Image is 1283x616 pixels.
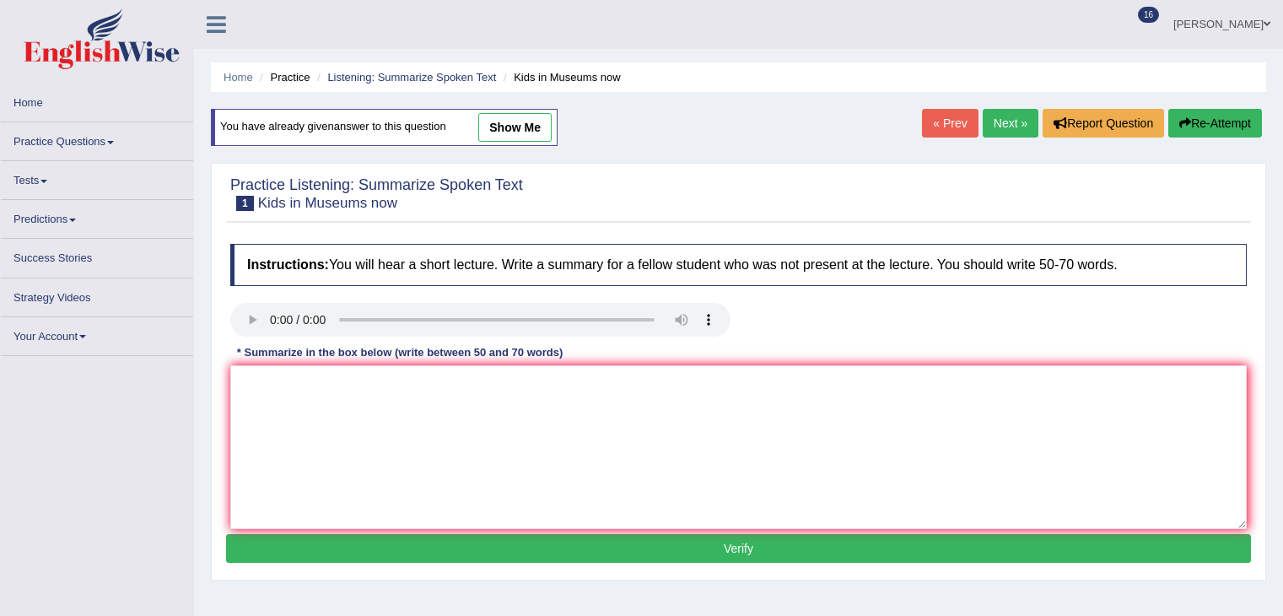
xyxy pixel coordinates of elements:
li: Practice [256,69,310,85]
button: Verify [226,534,1251,563]
span: 16 [1138,7,1159,23]
button: Report Question [1043,109,1164,138]
a: Practice Questions [1,122,193,155]
span: 1 [236,196,254,211]
button: Re-Attempt [1168,109,1262,138]
a: Listening: Summarize Spoken Text [327,71,496,84]
h2: Practice Listening: Summarize Spoken Text [230,177,523,211]
a: Success Stories [1,239,193,272]
a: Your Account [1,317,193,350]
a: Home [1,84,193,116]
a: Predictions [1,200,193,233]
a: Strategy Videos [1,278,193,311]
li: Kids in Museums now [499,69,621,85]
a: Tests [1,161,193,194]
a: Home [224,71,253,84]
a: Next » [983,109,1038,138]
div: You have already given answer to this question [211,109,558,146]
small: Kids in Museums now [258,195,397,211]
a: show me [478,113,552,142]
h4: You will hear a short lecture. Write a summary for a fellow student who was not present at the le... [230,244,1247,286]
a: « Prev [922,109,978,138]
b: Instructions: [247,257,329,272]
div: * Summarize in the box below (write between 50 and 70 words) [230,345,569,361]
